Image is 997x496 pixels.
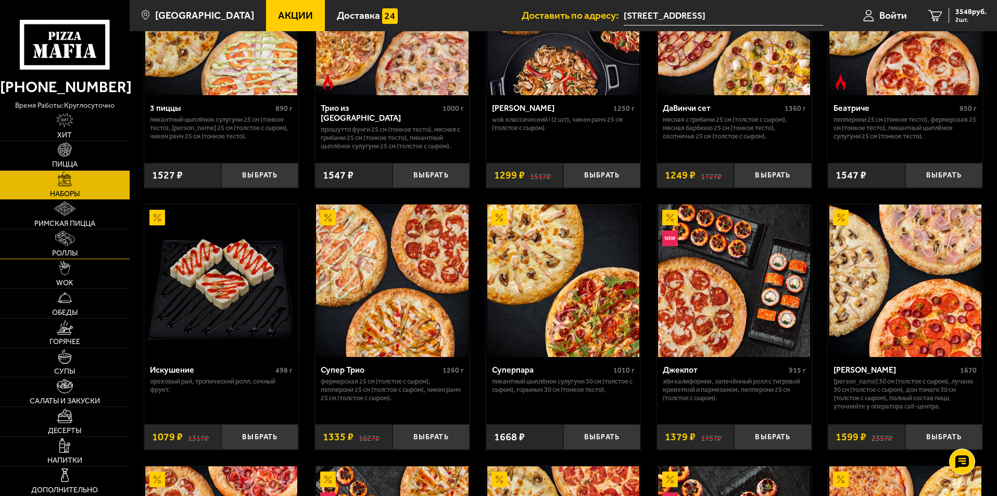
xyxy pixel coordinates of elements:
button: Выбрать [563,163,640,188]
div: Супер Трио [321,365,440,375]
img: Акционный [833,472,849,487]
p: Прошутто Фунги 25 см (тонкое тесто), Мясная с грибами 25 см (тонкое тесто), Пикантный цыплёнок су... [321,125,464,150]
button: Выбрать [393,424,470,450]
span: 1000 г [443,104,464,113]
span: 1260 г [443,366,464,375]
div: [PERSON_NAME] [834,365,957,375]
span: Доставить по адресу: [522,10,624,20]
span: Обеды [52,309,78,316]
span: 850 г [960,104,977,113]
p: Мясная с грибами 25 см (толстое с сыром), Мясная Барбекю 25 см (тонкое тесто), Охотничья 25 см (т... [663,116,806,141]
span: 1547 ₽ [836,170,866,181]
span: WOK [56,279,73,287]
span: 1527 ₽ [152,170,183,181]
div: 3 пиццы [150,103,273,113]
s: 1757 ₽ [701,432,722,442]
img: Джекпот [658,205,810,357]
span: Горячее [49,338,80,346]
button: Выбрать [221,424,298,450]
span: 915 г [789,366,806,375]
a: АкционныйХет Трик [828,205,982,357]
s: 1627 ₽ [359,432,380,442]
span: Салаты и закуски [30,398,100,405]
p: Ореховый рай, Тропический ролл, Сочный фрукт. [150,377,293,394]
span: 1668 ₽ [494,432,525,442]
a: АкционныйИскушение [144,205,299,357]
span: [GEOGRAPHIC_DATA] [155,10,254,20]
div: ДаВинчи сет [663,103,782,113]
img: Акционный [491,210,507,225]
img: Акционный [149,472,165,487]
span: 1250 г [613,104,635,113]
span: 1360 г [785,104,806,113]
button: Выбрать [905,163,982,188]
span: 1379 ₽ [665,432,696,442]
div: Трио из [GEOGRAPHIC_DATA] [321,103,440,123]
span: 1335 ₽ [323,432,354,442]
span: 1010 г [613,366,635,375]
img: Акционный [320,472,336,487]
p: Пепперони 25 см (тонкое тесто), Фермерская 25 см (тонкое тесто), Пикантный цыплёнок сулугуни 25 с... [834,116,977,141]
img: Акционный [662,472,678,487]
img: Искушение [145,205,297,357]
p: Эби Калифорния, Запечённый ролл с тигровой креветкой и пармезаном, Пепперони 25 см (толстое с сыр... [663,377,806,402]
span: 3548 руб. [955,8,987,16]
button: Выбрать [221,163,298,188]
span: Пицца [52,161,78,168]
div: Беатриче [834,103,957,113]
span: 498 г [275,366,293,375]
img: Новинка [662,231,678,246]
s: 1517 ₽ [530,170,551,181]
img: Акционный [491,472,507,487]
button: Выбрать [734,424,811,450]
span: Десерты [48,427,81,435]
span: 1249 ₽ [665,170,696,181]
img: Акционный [662,210,678,225]
span: 1670 [960,366,977,375]
p: Wok классический L (2 шт), Чикен Ранч 25 см (толстое с сыром). [492,116,635,132]
span: Римская пицца [34,220,95,227]
s: 1317 ₽ [188,432,209,442]
p: Пикантный цыплёнок сулугуни 25 см (тонкое тесто), [PERSON_NAME] 25 см (толстое с сыром), Чикен Ра... [150,116,293,141]
button: Выбрать [563,424,640,450]
span: Доставка [337,10,380,20]
img: Острое блюдо [320,74,336,90]
img: 15daf4d41897b9f0e9f617042186c801.svg [382,8,398,24]
img: Супер Трио [316,205,468,357]
img: Акционный [320,210,336,225]
span: Напитки [47,457,82,464]
img: Акционный [149,210,165,225]
a: АкционныйСуперпара [486,205,641,357]
span: Акции [278,10,313,20]
div: Суперпара [492,365,611,375]
span: 1547 ₽ [323,170,354,181]
img: Акционный [833,210,849,225]
span: 1299 ₽ [494,170,525,181]
s: 1727 ₽ [701,170,722,181]
img: Острое блюдо [833,74,849,90]
s: 2357 ₽ [872,432,892,442]
button: Выбрать [734,163,811,188]
p: [PERSON_NAME] 30 см (толстое с сыром), Лучано 30 см (толстое с сыром), Дон Томаго 30 см (толстое ... [834,377,977,411]
img: Суперпара [487,205,639,357]
span: 1079 ₽ [152,432,183,442]
div: Искушение [150,365,273,375]
span: Наборы [50,190,80,198]
span: 1599 ₽ [836,432,866,442]
p: Фермерская 25 см (толстое с сыром), Пепперони 25 см (толстое с сыром), Чикен Ранч 25 см (толстое ... [321,377,464,402]
input: Ваш адрес доставки [624,6,823,26]
span: Супы [54,368,75,375]
p: Пикантный цыплёнок сулугуни 30 см (толстое с сыром), Горыныч 30 см (тонкое тесто). [492,377,635,394]
button: Выбрать [393,163,470,188]
span: 890 г [275,104,293,113]
a: АкционныйСупер Трио [315,205,470,357]
img: Хет Трик [829,205,981,357]
span: 2 шт. [955,17,987,23]
span: Хит [57,132,72,139]
div: [PERSON_NAME] [492,103,611,113]
button: Выбрать [905,424,982,450]
span: Войти [879,10,907,20]
a: АкционныйНовинкаДжекпот [657,205,812,357]
div: Джекпот [663,365,786,375]
span: Роллы [52,250,78,257]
